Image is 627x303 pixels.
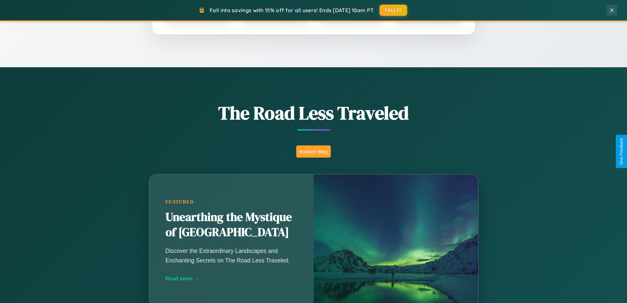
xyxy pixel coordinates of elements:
h2: Unearthing the Mystique of [GEOGRAPHIC_DATA] [166,210,297,240]
p: Discover the Extraordinary Landscapes and Enchanting Secrets on The Road Less Traveled. [166,246,297,265]
button: Explore Blog [296,145,331,158]
div: Read more → [166,275,297,282]
button: FALL15 [379,5,407,16]
span: Fall into savings with 15% off for all users! Ends [DATE] 10am PT. [210,7,375,14]
h1: The Road Less Traveled [116,100,511,126]
div: Featured [166,199,297,205]
div: Give Feedback [619,138,624,165]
